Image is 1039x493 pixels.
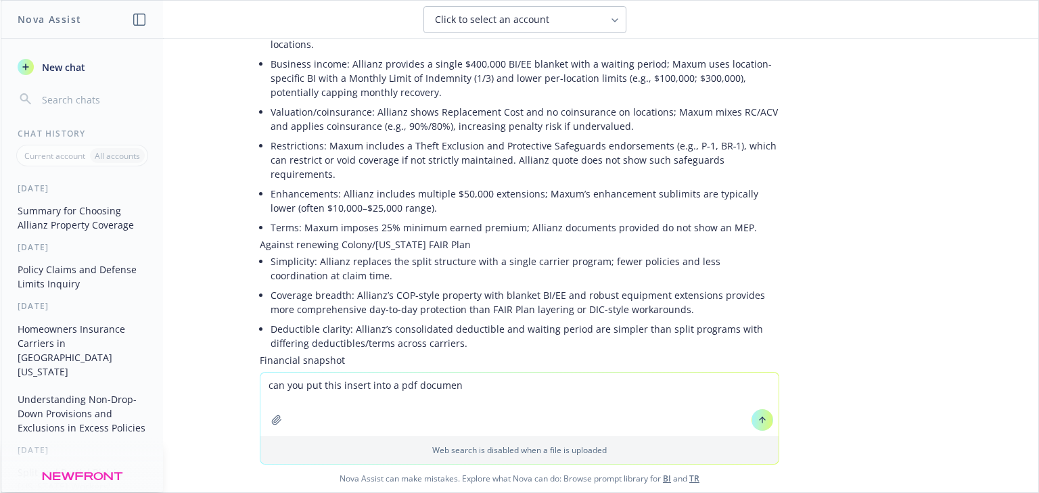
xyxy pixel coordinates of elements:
li: Simplicity: Allianz replaces the split structure with a single carrier program; fewer policies an... [271,252,779,285]
li: Allianz: Property + Equipment premium $15,418; TRIA optional at 3% ($463). Quote valid 30 days fr... [271,367,779,401]
input: Search chats [39,90,147,109]
div: [DATE] [1,241,163,253]
button: Summary for Choosing Allianz Property Coverage [12,199,152,236]
p: Current account [24,150,85,162]
button: Homeowners Insurance Carriers in [GEOGRAPHIC_DATA][US_STATE] [12,318,152,383]
li: Restrictions: Maxum includes a Theft Exclusion and Protective Safeguards endorsements (e.g., P‑1,... [271,136,779,184]
p: All accounts [95,150,140,162]
li: Deductible clarity: Allianz’s consolidated deductible and waiting period are simpler than split p... [271,319,779,353]
div: [DATE] [1,300,163,312]
button: Click to select an account [423,6,626,33]
div: [DATE] [1,444,163,456]
span: New chat [39,60,85,74]
button: Policy Claims and Defense Limits Inquiry [12,258,152,295]
span: Click to select an account [435,13,549,26]
p: Web search is disabled when a file is uploaded [269,444,770,456]
p: Against renewing Colony/[US_STATE] FAIR Plan [260,237,779,252]
p: Financial snapshot [260,353,779,367]
li: Coverage breadth: Allianz’s COP-style property with blanket BI/EE and robust equipment extensions... [271,285,779,319]
button: New chat [12,55,152,79]
div: [DATE] [1,183,163,194]
div: Chat History [1,128,163,139]
h1: Nova Assist [18,12,81,26]
li: Terms: Maxum imposes 25% minimum earned premium; Allianz documents provided do not show an MEP. [271,218,779,237]
button: Understanding Non-Drop-Down Provisions and Exclusions in Excess Policies [12,388,152,439]
li: Enhancements: Allianz includes multiple $50,000 extensions; Maxum’s enhancement sublimits are typ... [271,184,779,218]
a: BI [663,473,671,484]
li: Business income: Allianz provides a single $400,000 BI/EE blanket with a waiting period; Maxum us... [271,54,779,102]
textarea: can you put this insert into a pdf documen [260,373,779,436]
a: TR [689,473,699,484]
span: Nova Assist can make mistakes. Explore what Nova can do: Browse prompt library for and [6,465,1033,492]
li: Valuation/coinsurance: Allianz shows Replacement Cost and no coinsurance on locations; Maxum mixe... [271,102,779,136]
